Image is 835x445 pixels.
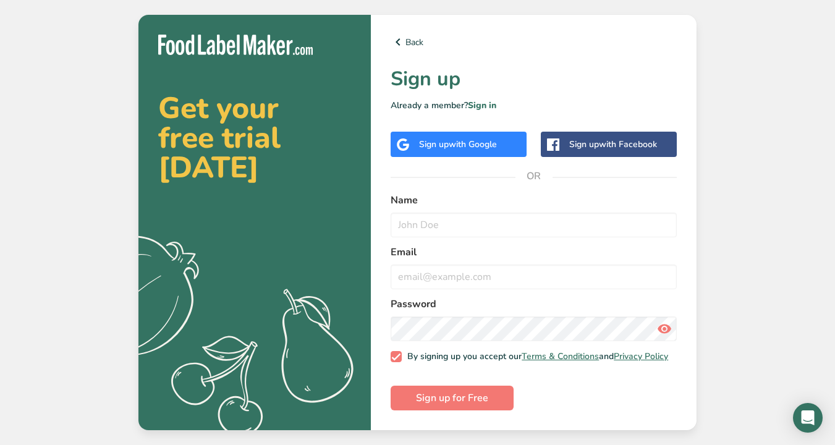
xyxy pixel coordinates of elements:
label: Email [391,245,677,260]
h1: Sign up [391,64,677,94]
span: OR [515,158,553,195]
label: Name [391,193,677,208]
label: Password [391,297,677,311]
a: Sign in [468,100,496,111]
div: Open Intercom Messenger [793,403,823,433]
button: Sign up for Free [391,386,514,410]
span: Sign up for Free [416,391,488,405]
span: with Google [449,138,497,150]
h2: Get your free trial [DATE] [158,93,351,182]
span: with Facebook [599,138,657,150]
input: John Doe [391,213,677,237]
a: Back [391,35,677,49]
img: Food Label Maker [158,35,313,55]
div: Sign up [419,138,497,151]
a: Terms & Conditions [522,350,599,362]
a: Privacy Policy [614,350,668,362]
div: Sign up [569,138,657,151]
input: email@example.com [391,265,677,289]
p: Already a member? [391,99,677,112]
span: By signing up you accept our and [402,351,669,362]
